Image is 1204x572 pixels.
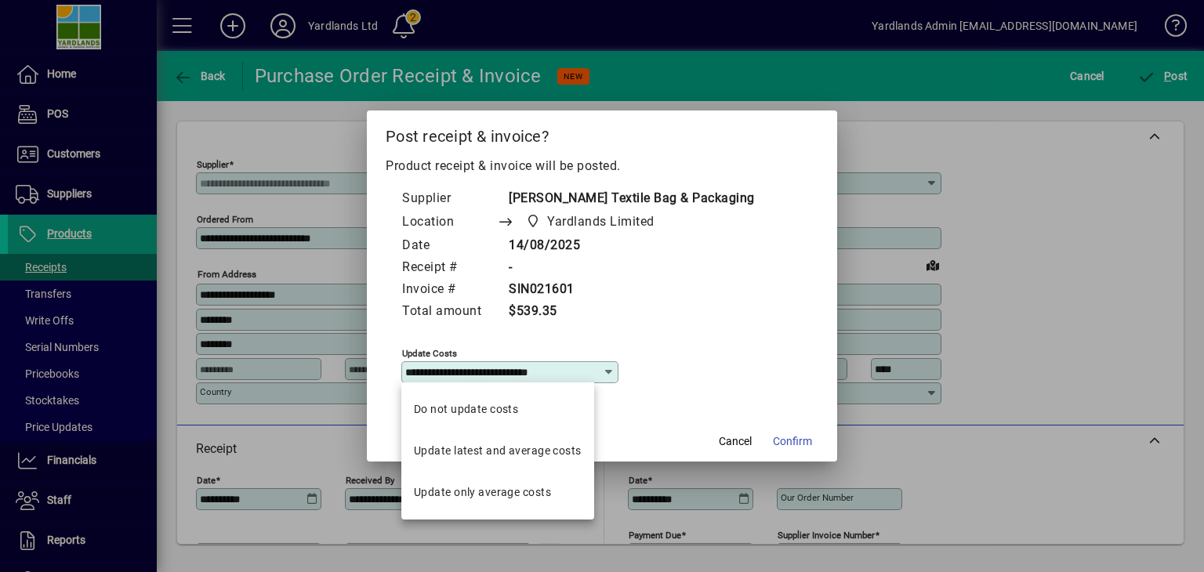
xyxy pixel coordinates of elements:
span: Cancel [719,433,752,450]
td: Receipt # [401,257,497,279]
div: Update latest and average costs [414,443,582,459]
td: Total amount [401,301,497,323]
td: Invoice # [401,279,497,301]
button: Confirm [767,427,818,455]
mat-option: Update latest and average costs [401,430,594,472]
span: Yardlands Limited [547,212,655,231]
span: Yardlands Limited [521,211,661,233]
td: $539.35 [497,301,755,323]
mat-option: Update only average costs [401,472,594,513]
mat-label: Update costs [402,348,457,359]
div: Update only average costs [414,484,551,501]
td: Location [401,210,497,235]
td: - [497,257,755,279]
p: Product receipt & invoice will be posted. [386,157,818,176]
td: [PERSON_NAME] Textile Bag & Packaging [497,188,755,210]
button: Cancel [710,427,760,455]
td: SIN021601 [497,279,755,301]
td: Supplier [401,188,497,210]
span: Confirm [773,433,812,450]
td: 14/08/2025 [497,235,755,257]
td: Date [401,235,497,257]
h2: Post receipt & invoice? [367,110,837,156]
mat-option: Do not update costs [401,389,594,430]
div: Do not update costs [414,401,518,418]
